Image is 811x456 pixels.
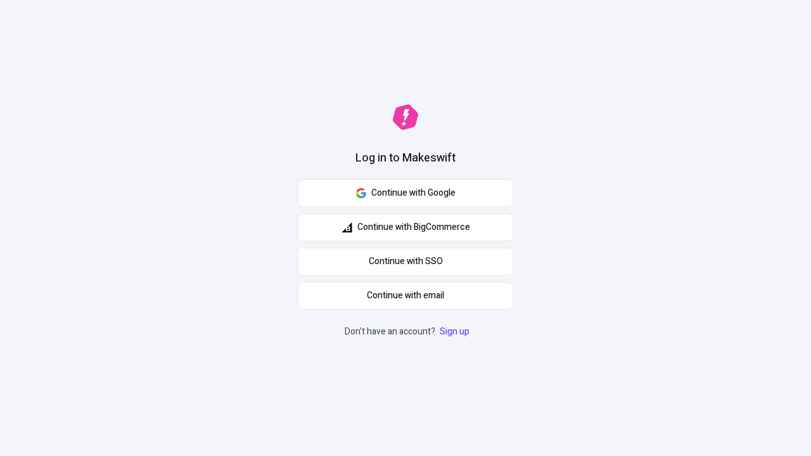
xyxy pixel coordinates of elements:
a: Sign up [437,325,472,338]
span: Continue with Google [371,186,456,200]
button: Continue with BigCommerce [298,213,513,241]
span: Continue with BigCommerce [357,220,470,234]
h1: Log in to Makeswift [355,150,456,167]
button: Continue with Google [298,179,513,207]
button: Continue with email [298,282,513,310]
p: Don't have an account? [345,325,472,339]
span: Continue with email [367,289,444,303]
a: Continue with SSO [298,248,513,275]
